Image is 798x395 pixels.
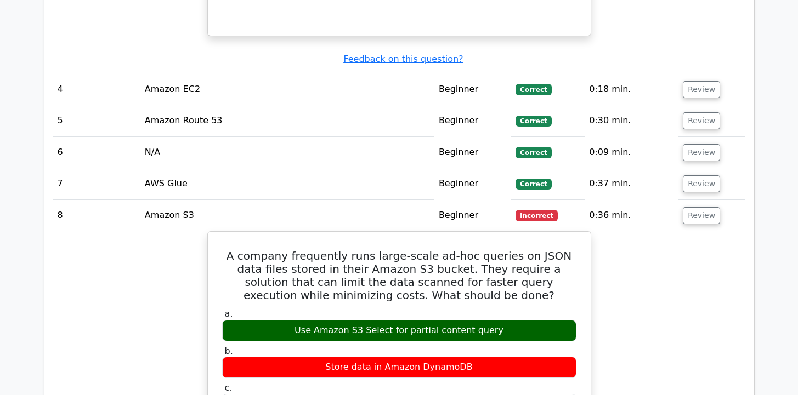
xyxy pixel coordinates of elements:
[585,74,678,105] td: 0:18 min.
[225,308,233,319] span: a.
[53,137,140,168] td: 6
[585,137,678,168] td: 0:09 min.
[516,210,558,221] span: Incorrect
[222,357,576,378] div: Store data in Amazon DynamoDB
[585,200,678,231] td: 0:36 min.
[434,137,511,168] td: Beginner
[585,168,678,199] td: 0:37 min.
[343,54,463,64] a: Feedback on this question?
[434,74,511,105] td: Beginner
[140,168,434,199] td: AWS Glue
[140,105,434,136] td: Amazon Route 53
[585,105,678,136] td: 0:30 min.
[683,144,720,161] button: Review
[683,81,720,98] button: Review
[225,346,233,356] span: b.
[225,382,233,393] span: c.
[140,200,434,231] td: Amazon S3
[434,105,511,136] td: Beginner
[53,168,140,199] td: 7
[53,74,140,105] td: 4
[140,137,434,168] td: N/A
[434,200,511,231] td: Beginner
[516,84,551,95] span: Correct
[53,200,140,231] td: 8
[140,74,434,105] td: Amazon EC2
[516,147,551,158] span: Correct
[434,168,511,199] td: Beginner
[516,179,551,190] span: Correct
[516,116,551,127] span: Correct
[221,249,578,302] h5: A company frequently runs large-scale ad-hoc queries on JSON data files stored in their Amazon S3...
[683,207,720,224] button: Review
[683,175,720,192] button: Review
[222,320,576,341] div: Use Amazon S3 Select for partial content query
[683,112,720,129] button: Review
[53,105,140,136] td: 5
